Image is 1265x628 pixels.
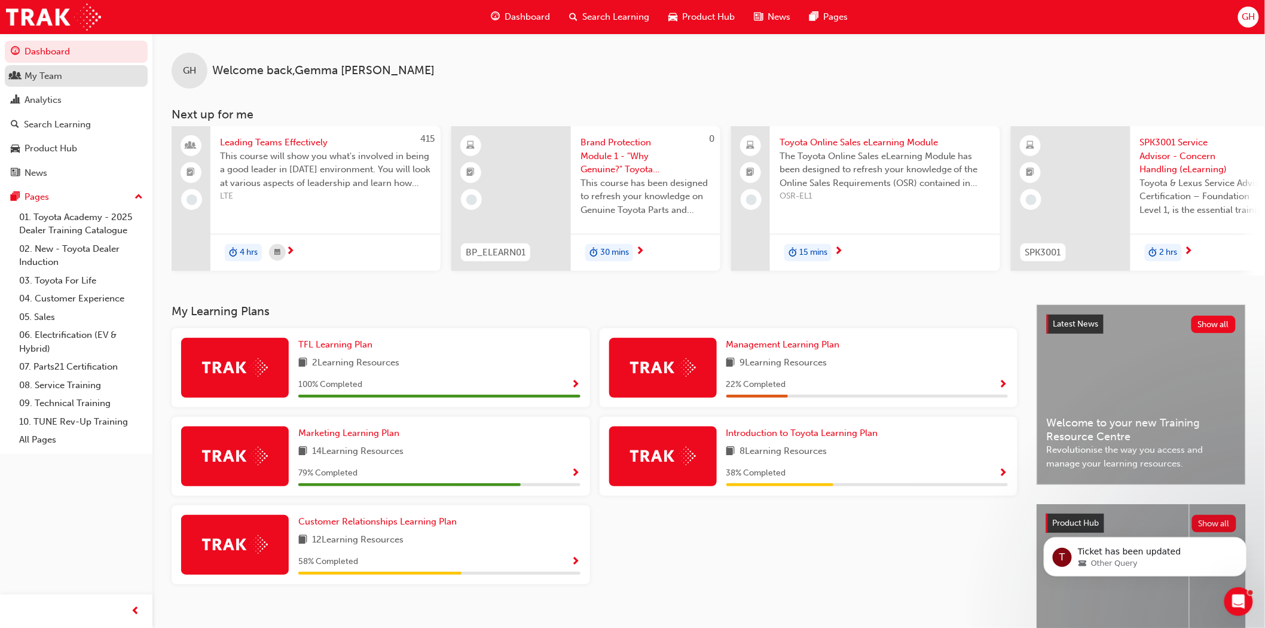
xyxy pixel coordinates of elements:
span: book-icon [298,444,307,459]
span: Introduction to Toyota Learning Plan [726,428,878,438]
span: booktick-icon [1026,165,1035,181]
div: Product Hub [25,142,77,156]
a: 06. Electrification (EV & Hybrid) [14,326,148,358]
span: Welcome back , Gemma [PERSON_NAME] [212,64,435,78]
iframe: Intercom live chat [1224,587,1253,616]
a: Product Hub [5,138,148,160]
span: booktick-icon [747,165,755,181]
button: Pages [5,186,148,208]
span: 58 % Completed [298,555,358,569]
span: TFL Learning Plan [298,339,372,350]
span: duration-icon [229,245,237,261]
span: 38 % Completed [726,467,786,480]
span: 15 mins [799,246,827,260]
span: This course has been designed to refresh your knowledge on Genuine Toyota Parts and Accessories s... [580,176,711,217]
a: news-iconNews [745,5,800,29]
span: BP_ELEARN01 [466,246,525,260]
img: Trak [202,535,268,554]
span: duration-icon [1149,245,1157,261]
a: 415Leading Teams EffectivelyThis course will show you what's involved in being a good leader in [... [172,126,441,271]
span: Show Progress [999,468,1008,479]
a: Latest NewsShow all [1047,315,1236,334]
span: learningRecordVerb_NONE-icon [187,194,197,205]
a: Management Learning Plan [726,338,845,352]
span: Marketing Learning Plan [298,428,399,438]
span: 100 % Completed [298,378,362,392]
a: guage-iconDashboard [482,5,560,29]
span: news-icon [754,10,763,25]
span: booktick-icon [187,165,195,181]
a: Introduction to Toyota Learning Plan [726,426,883,440]
span: prev-icon [132,604,140,619]
a: 03. Toyota For Life [14,272,148,290]
span: The Toyota Online Sales eLearning Module has been designed to refresh your knowledge of the Onlin... [780,150,991,190]
span: laptop-icon [747,138,755,154]
span: calendar-icon [274,245,280,260]
span: people-icon [11,71,20,82]
span: 0 [709,133,714,144]
span: duration-icon [789,245,797,261]
button: Show Progress [999,466,1008,481]
span: Dashboard [505,10,551,24]
span: next-icon [286,246,295,257]
span: Customer Relationships Learning Plan [298,516,457,527]
span: Welcome to your new Training Resource Centre [1047,416,1236,443]
a: News [5,162,148,184]
span: learningResourceType_ELEARNING-icon [1026,138,1035,154]
button: Show Progress [572,377,580,392]
button: Show Progress [572,466,580,481]
span: book-icon [298,533,307,548]
a: car-iconProduct Hub [659,5,745,29]
a: Analytics [5,89,148,111]
h3: Next up for me [152,108,1265,121]
a: 01. Toyota Academy - 2025 Dealer Training Catalogue [14,208,148,240]
span: Show Progress [572,380,580,391]
a: Dashboard [5,41,148,63]
div: Search Learning [24,118,91,132]
span: search-icon [11,120,19,130]
span: Pages [824,10,848,24]
span: Management Learning Plan [726,339,840,350]
span: 415 [420,133,435,144]
span: Leading Teams Effectively [220,136,431,150]
span: book-icon [298,356,307,371]
button: DashboardMy TeamAnalyticsSearch LearningProduct HubNews [5,38,148,186]
button: Show Progress [999,377,1008,392]
span: LTE [220,190,431,203]
span: learningResourceType_ELEARNING-icon [467,138,475,154]
a: 04. Customer Experience [14,289,148,308]
div: Analytics [25,93,62,107]
span: Show Progress [572,557,580,568]
span: duration-icon [589,245,598,261]
span: pages-icon [810,10,819,25]
span: 14 Learning Resources [312,444,404,459]
a: Customer Relationships Learning Plan [298,515,462,529]
a: TFL Learning Plan [298,338,377,352]
h3: My Learning Plans [172,304,1017,318]
a: 05. Sales [14,308,148,327]
span: 2 hrs [1160,246,1178,260]
span: 4 hrs [240,246,258,260]
span: people-icon [187,138,195,154]
span: news-icon [11,168,20,179]
iframe: Intercom notifications message [1026,512,1265,596]
span: 8 Learning Resources [740,444,827,459]
a: search-iconSearch Learning [560,5,659,29]
a: 02. New - Toyota Dealer Induction [14,240,148,272]
img: Trak [630,358,696,377]
span: learningRecordVerb_NONE-icon [746,194,757,205]
span: Show Progress [572,468,580,479]
span: 30 mins [600,246,629,260]
span: search-icon [570,10,578,25]
a: Latest NewsShow allWelcome to your new Training Resource CentreRevolutionise the way you access a... [1037,304,1246,485]
span: next-icon [1184,246,1193,257]
span: booktick-icon [467,165,475,181]
a: pages-iconPages [800,5,858,29]
a: My Team [5,65,148,87]
div: My Team [25,69,62,83]
span: Toyota Online Sales eLearning Module [780,136,991,150]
